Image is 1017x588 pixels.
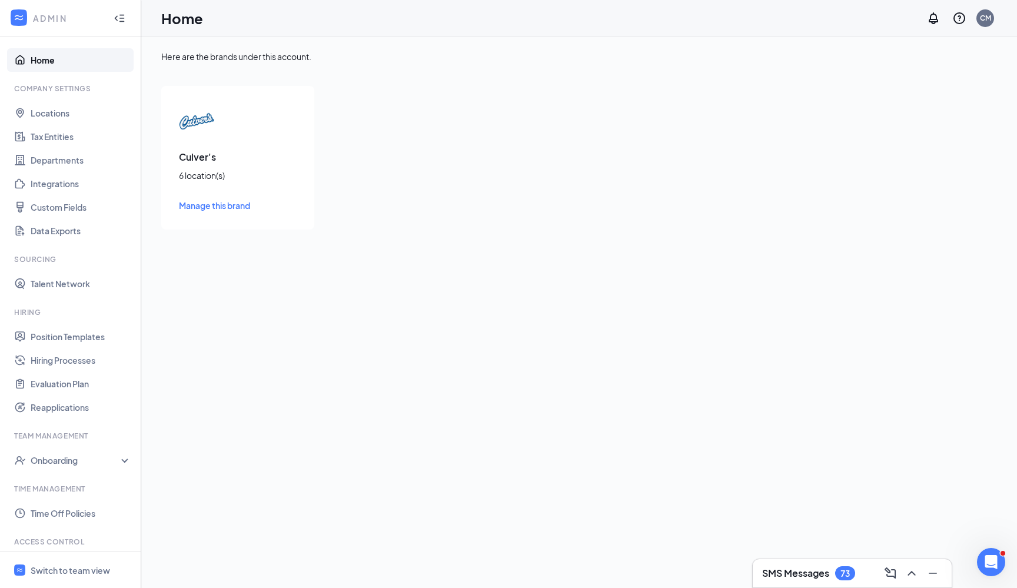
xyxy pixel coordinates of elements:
div: Access control [14,537,129,547]
a: Hiring Processes [31,348,131,372]
button: ComposeMessage [881,564,900,583]
img: Culver's logo [179,104,214,139]
a: Evaluation Plan [31,372,131,396]
a: Talent Network [31,272,131,295]
h1: Home [161,8,203,28]
a: Home [31,48,131,72]
div: Hiring [14,307,129,317]
div: Here are the brands under this account. [161,51,997,62]
h3: SMS Messages [762,567,829,580]
div: Company Settings [14,84,129,94]
div: 73 [840,569,850,579]
a: Custom Fields [31,195,131,219]
svg: UserCheck [14,454,26,466]
a: Position Templates [31,325,131,348]
div: Onboarding [31,454,121,466]
div: ADMIN [33,12,103,24]
svg: QuestionInfo [952,11,966,25]
svg: ChevronUp [905,566,919,580]
svg: Minimize [926,566,940,580]
a: Reapplications [31,396,131,419]
div: Sourcing [14,254,129,264]
button: ChevronUp [902,564,921,583]
a: Integrations [31,172,131,195]
a: Departments [31,148,131,172]
svg: Notifications [926,11,940,25]
iframe: Intercom live chat [977,548,1005,576]
a: Manage this brand [179,199,297,212]
span: Manage this brand [179,200,250,211]
div: Time Management [14,484,129,494]
div: CM [980,13,991,23]
button: Minimize [923,564,942,583]
a: Tax Entities [31,125,131,148]
svg: Collapse [114,12,125,24]
div: Switch to team view [31,564,110,576]
div: Team Management [14,431,129,441]
a: Locations [31,101,131,125]
svg: ComposeMessage [883,566,898,580]
a: Data Exports [31,219,131,242]
div: 6 location(s) [179,170,297,181]
svg: WorkstreamLogo [16,566,24,574]
h3: Culver's [179,151,297,164]
svg: WorkstreamLogo [13,12,25,24]
a: Time Off Policies [31,501,131,525]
